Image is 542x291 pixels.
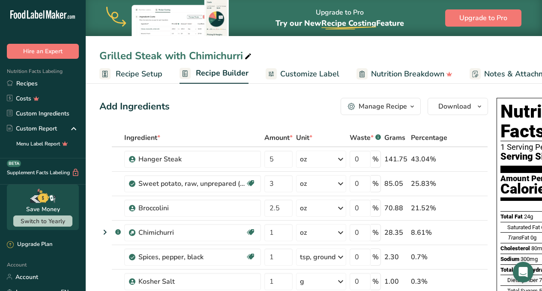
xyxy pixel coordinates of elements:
div: 85.05 [384,179,407,189]
span: Grams [384,133,405,143]
div: Upgrade to Pro [275,0,404,36]
span: 0g [530,234,536,241]
div: Add Ingredients [99,100,170,114]
button: Hire an Expert [7,44,79,59]
a: Recipe Setup [99,64,162,84]
div: oz [300,227,307,238]
span: Try our New Feature [275,18,404,28]
div: g [300,276,304,287]
img: Sub Recipe [129,230,135,236]
div: Custom Report [7,124,57,133]
div: Upgrade Plan [7,240,52,249]
span: Recipe Setup [116,68,162,80]
span: 24g [524,213,533,220]
span: Customize Label [280,68,339,80]
span: Nutrition Breakdown [371,68,444,80]
div: 1.00 [384,276,407,287]
i: Trans [507,234,521,241]
div: 0.3% [411,276,447,287]
button: Switch to Yearly [13,215,72,227]
span: 300mg [521,256,538,262]
span: Upgrade to Pro [459,13,507,23]
div: 141.75 [384,154,407,164]
div: 21.52% [411,203,447,213]
span: Percentage [411,133,447,143]
button: Manage Recipe [341,98,421,115]
div: 25.83% [411,179,447,189]
div: BETA [7,160,21,167]
span: Recipe Builder [196,67,249,79]
div: Chimichurri [138,227,246,238]
div: 8.61% [411,227,447,238]
span: Saturated Fat [507,224,540,230]
div: 2.30 [384,252,407,262]
div: oz [300,203,307,213]
button: Download [428,98,488,115]
a: Customize Label [266,64,339,84]
div: Sweet potato, raw, unprepared (Includes foods for USDA's Food Distribution Program) [138,179,246,189]
span: Fat [507,234,529,241]
div: Save Money [26,205,60,214]
span: Recipe Costing [321,18,376,28]
span: Unit [296,133,312,143]
span: Ingredient [124,133,160,143]
button: Upgrade to Pro [445,9,521,27]
div: Broccolini [138,203,246,213]
div: Waste [350,133,381,143]
span: Sodium [500,256,519,262]
div: Kosher Salt [138,276,246,287]
div: Spices, pepper, black [138,252,246,262]
a: Recipe Builder [180,64,249,84]
span: Cholesterol [500,245,530,252]
div: Open Intercom Messenger [513,262,533,282]
span: Download [438,101,471,112]
div: Grilled Steak with Chimichurri [99,48,253,64]
div: 70.88 [384,203,407,213]
div: 28.35 [384,227,407,238]
div: oz [300,179,307,189]
div: tsp, ground [300,252,335,262]
div: 43.04% [411,154,447,164]
span: Total Fat [500,213,523,220]
span: Amount [264,133,293,143]
div: 0.7% [411,252,447,262]
a: Nutrition Breakdown [356,64,452,84]
div: Manage Recipe [359,101,407,112]
div: Hanger Steak [138,154,246,164]
span: Switch to Yearly [21,217,65,225]
span: Dietary Fiber [507,277,538,283]
div: oz [300,154,307,164]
